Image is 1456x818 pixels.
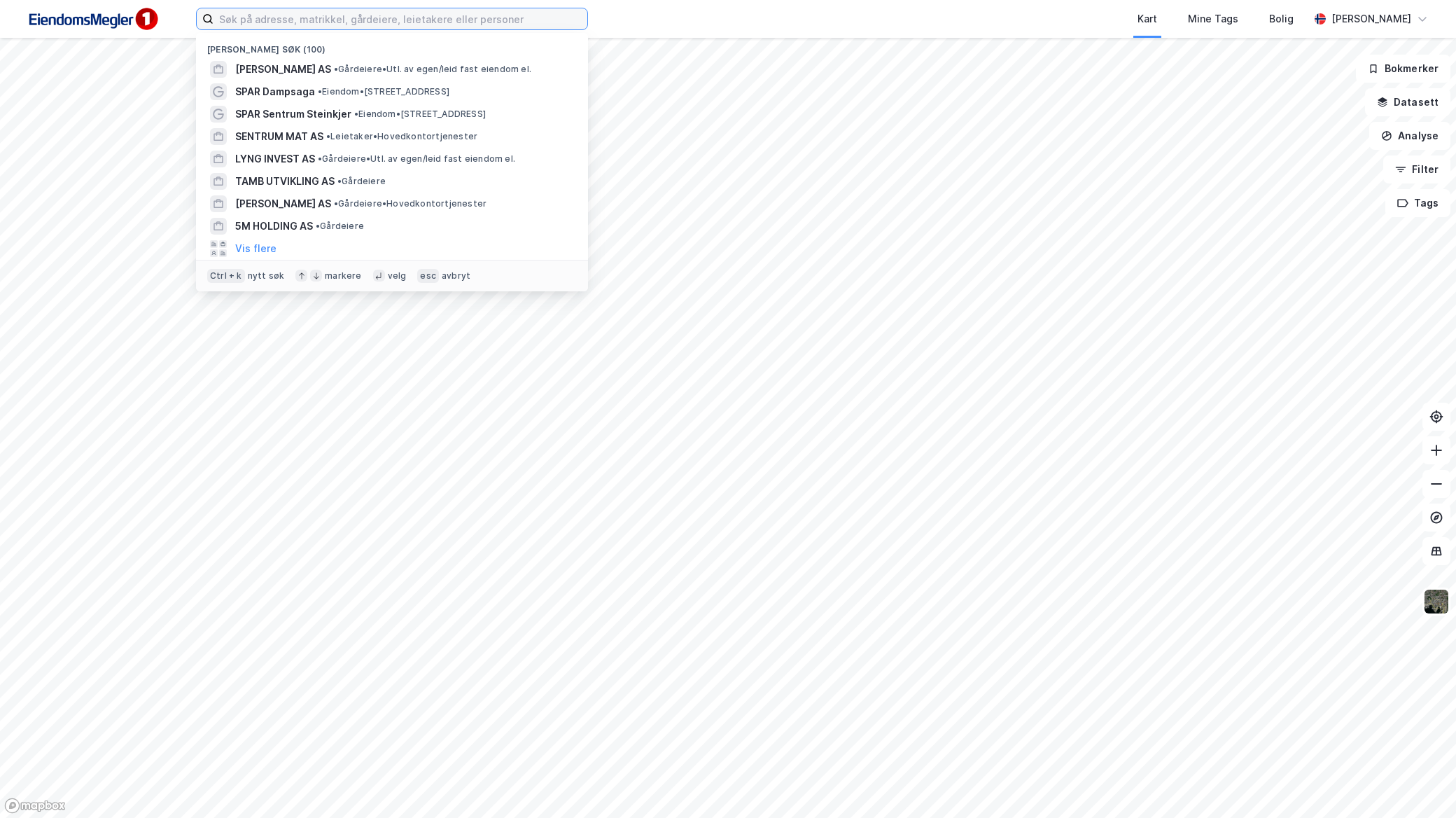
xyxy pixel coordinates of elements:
[334,64,531,75] span: Gårdeiere • Utl. av egen/leid fast eiendom el.
[334,198,338,209] span: •
[1331,11,1411,27] div: [PERSON_NAME]
[337,176,386,187] span: Gårdeiere
[442,270,470,282] div: avbryt
[1137,11,1157,27] div: Kart
[316,221,320,231] span: •
[318,153,322,164] span: •
[1386,751,1456,818] iframe: Chat Widget
[213,8,587,29] input: Søk på adresse, matrikkel, gårdeiere, leietakere eller personer
[235,128,323,145] span: SENTRUM MAT AS
[318,86,449,97] span: Eiendom • [STREET_ADDRESS]
[417,269,439,283] div: esc
[316,221,364,232] span: Gårdeiere
[1188,11,1238,27] div: Mine Tags
[235,83,315,100] span: SPAR Dampsaga
[334,198,486,209] span: Gårdeiere • Hovedkontortjenester
[196,33,588,58] div: [PERSON_NAME] søk (100)
[337,176,342,186] span: •
[388,270,407,282] div: velg
[22,4,162,35] img: F4PB6Px+NJ5v8B7XTbfpPpyloAAAAASUVORK5CYII=
[235,61,331,78] span: [PERSON_NAME] AS
[354,109,358,119] span: •
[1269,11,1294,27] div: Bolig
[235,106,351,123] span: SPAR Sentrum Steinkjer
[326,131,330,141] span: •
[235,240,276,257] button: Vis flere
[318,153,515,165] span: Gårdeiere • Utl. av egen/leid fast eiendom el.
[334,64,338,74] span: •
[235,218,313,235] span: 5M HOLDING AS
[235,173,335,190] span: TAMB UTVIKLING AS
[207,269,245,283] div: Ctrl + k
[1386,751,1456,818] div: Kontrollprogram for chat
[235,195,331,212] span: [PERSON_NAME] AS
[325,270,361,282] div: markere
[354,109,486,120] span: Eiendom • [STREET_ADDRESS]
[326,131,477,142] span: Leietaker • Hovedkontortjenester
[318,86,322,97] span: •
[235,151,315,167] span: LYNG INVEST AS
[248,270,285,282] div: nytt søk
